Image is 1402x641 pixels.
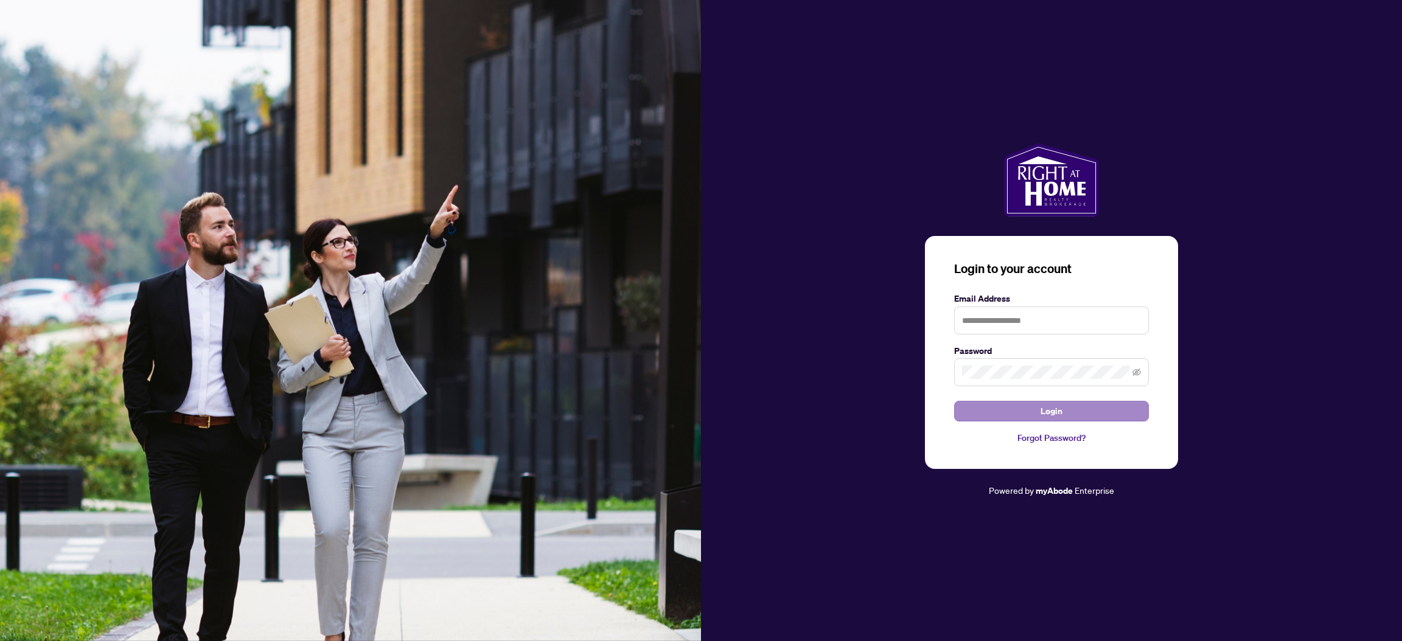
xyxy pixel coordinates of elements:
a: myAbode [1036,484,1073,497]
a: Forgot Password? [954,431,1149,445]
span: Powered by [989,485,1034,496]
button: Login [954,401,1149,421]
span: eye-invisible [1132,368,1141,376]
img: ma-logo [1004,144,1098,217]
label: Password [954,344,1149,358]
h3: Login to your account [954,260,1149,277]
label: Email Address [954,292,1149,305]
span: Enterprise [1075,485,1114,496]
span: Login [1041,401,1062,421]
